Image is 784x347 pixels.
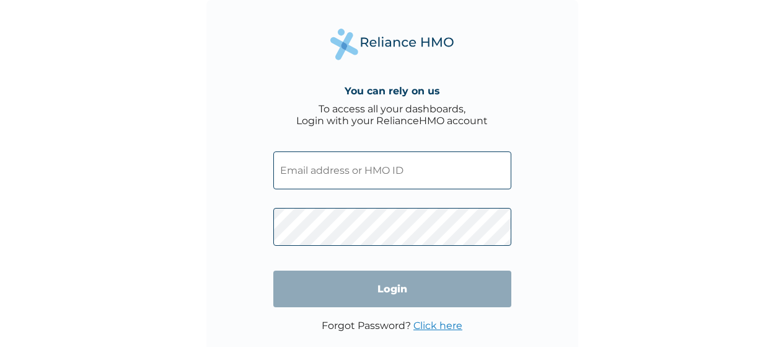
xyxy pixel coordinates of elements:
[413,320,462,331] a: Click here
[345,85,440,97] h4: You can rely on us
[273,151,511,189] input: Email address or HMO ID
[330,29,454,60] img: Reliance Health's Logo
[273,271,511,307] input: Login
[296,103,488,127] div: To access all your dashboards, Login with your RelianceHMO account
[322,320,462,331] p: Forgot Password?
